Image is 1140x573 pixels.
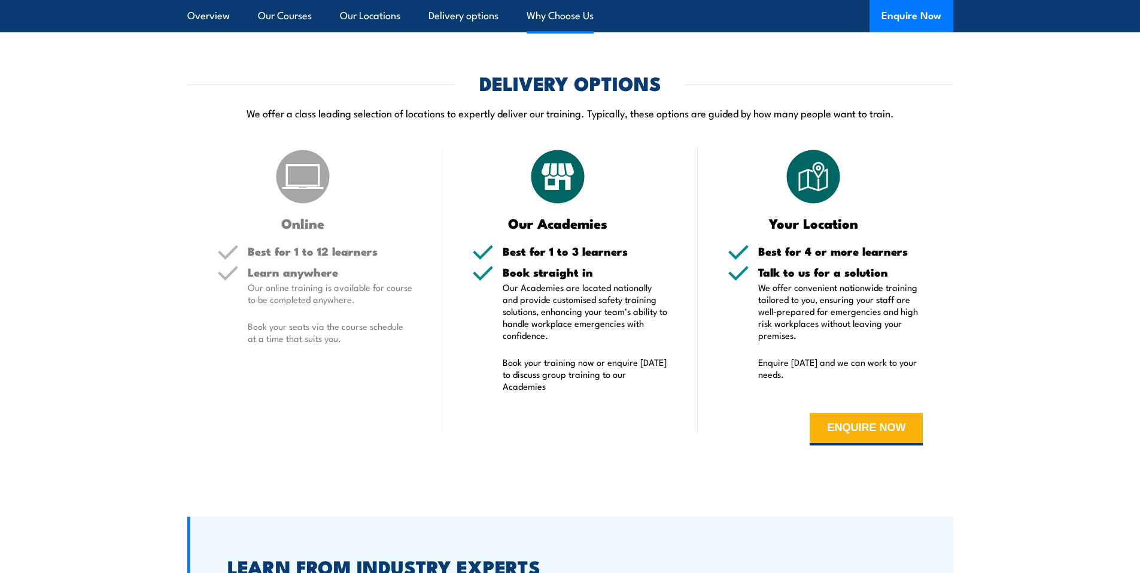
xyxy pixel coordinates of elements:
[758,245,923,257] h5: Best for 4 or more learners
[248,266,413,278] h5: Learn anywhere
[758,356,923,380] p: Enquire [DATE] and we can work to your needs.
[503,281,668,341] p: Our Academies are located nationally and provide customised safety training solutions, enhancing ...
[248,245,413,257] h5: Best for 1 to 12 learners
[758,266,923,278] h5: Talk to us for a solution
[248,320,413,344] p: Book your seats via the course schedule at a time that suits you.
[472,216,644,230] h3: Our Academies
[217,216,389,230] h3: Online
[728,216,899,230] h3: Your Location
[503,245,668,257] h5: Best for 1 to 3 learners
[810,413,923,445] button: ENQUIRE NOW
[479,74,661,91] h2: DELIVERY OPTIONS
[503,266,668,278] h5: Book straight in
[187,106,953,120] p: We offer a class leading selection of locations to expertly deliver our training. Typically, thes...
[248,281,413,305] p: Our online training is available for course to be completed anywhere.
[758,281,923,341] p: We offer convenient nationwide training tailored to you, ensuring your staff are well-prepared fo...
[503,356,668,392] p: Book your training now or enquire [DATE] to discuss group training to our Academies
